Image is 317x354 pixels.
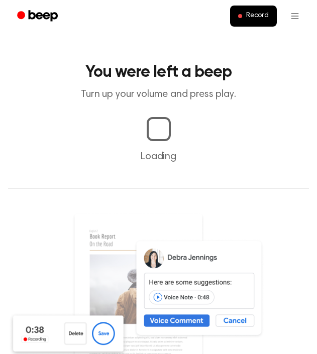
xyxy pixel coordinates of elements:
span: Record [246,12,269,21]
button: Open menu [283,4,307,28]
h1: You were left a beep [8,64,309,80]
p: Loading [8,149,309,164]
p: Turn up your volume and press play. [8,88,309,101]
button: Record [230,6,277,27]
a: Beep [10,7,67,26]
